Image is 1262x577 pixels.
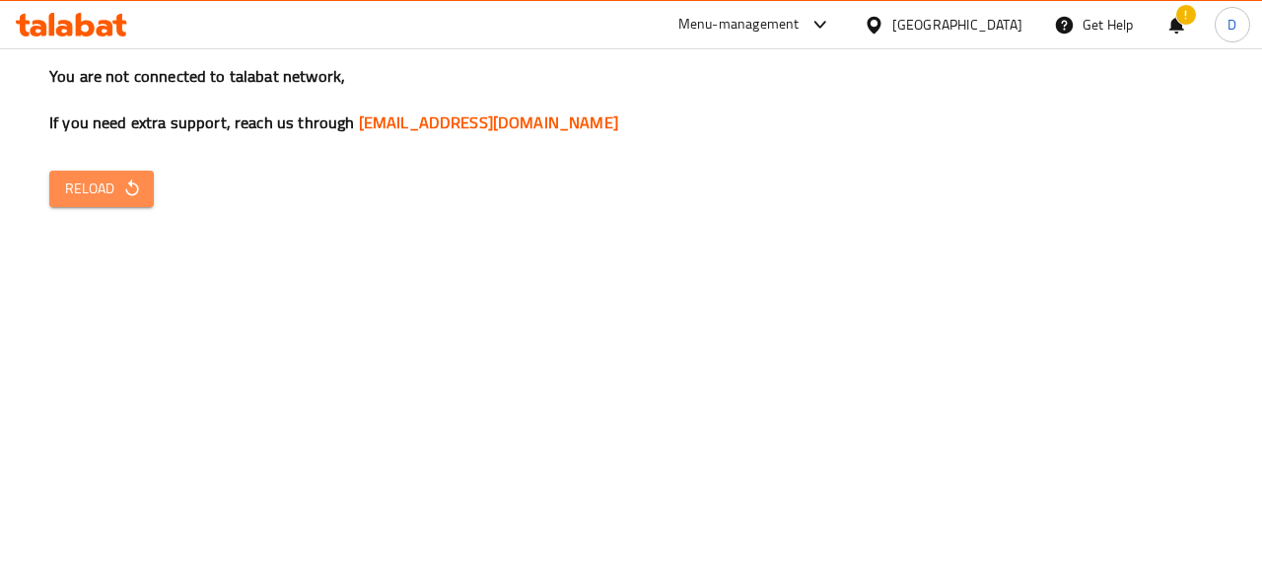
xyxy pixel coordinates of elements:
[359,108,618,137] a: [EMAIL_ADDRESS][DOMAIN_NAME]
[49,171,154,207] button: Reload
[892,14,1022,36] div: [GEOGRAPHIC_DATA]
[65,177,138,201] span: Reload
[1227,14,1236,36] span: D
[49,65,1213,134] h3: You are not connected to talabat network, If you need extra support, reach us through
[678,13,800,36] div: Menu-management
